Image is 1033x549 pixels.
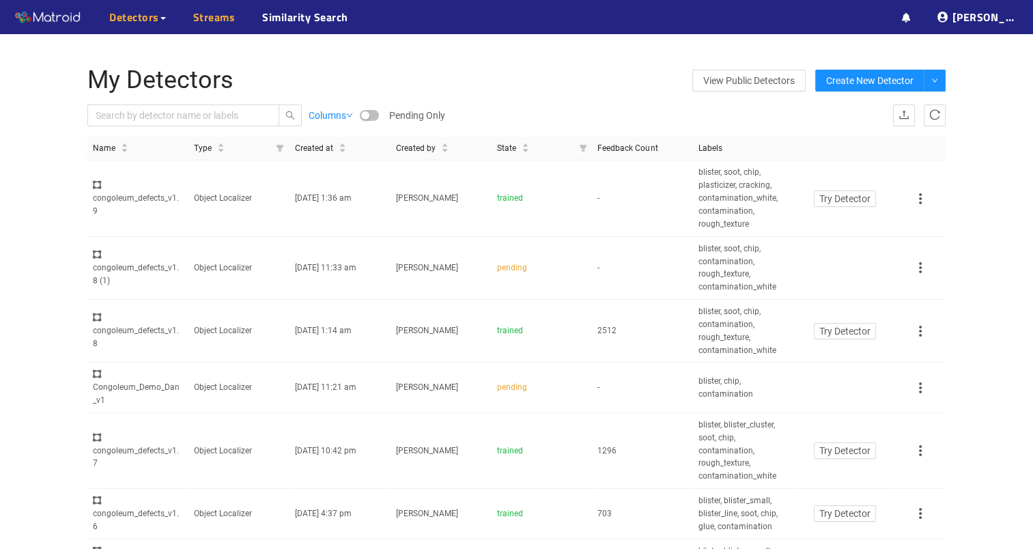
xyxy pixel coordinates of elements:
[826,73,914,88] span: Create New Detector
[592,160,693,236] td: -
[698,494,789,533] span: blister, blister_small, blister_line, soot, chip, glue, contamination
[87,67,660,94] h1: My Detectors
[295,509,352,518] span: [DATE] 4:37 pm
[522,141,529,149] span: caret-up
[819,443,871,458] span: Try Detector
[396,142,436,155] span: Created by
[295,193,352,203] span: [DATE] 1:36 am
[592,237,693,300] td: -
[703,70,795,91] span: View Public Detectors
[93,494,183,533] div: congoleum_defects_v1.6
[188,300,289,363] td: Object Localizer
[692,70,806,91] a: View Public Detectors
[93,368,183,407] div: Congoleum_Demo_Dan_v1
[898,109,909,122] span: upload
[188,237,289,300] td: Object Localizer
[497,142,516,155] span: State
[597,445,688,457] div: 1296
[441,141,449,149] span: caret-up
[497,324,587,337] div: trained
[188,413,289,489] td: Object Localizer
[270,137,289,160] span: filter
[819,324,871,339] span: Try Detector
[693,137,794,161] th: Labels
[819,191,871,206] span: Try Detector
[93,179,183,218] div: congoleum_defects_v1.9
[309,108,353,123] a: Columns
[295,142,333,155] span: Created at
[279,111,301,120] span: search
[93,432,183,470] div: congoleum_defects_v1.7
[121,147,128,154] span: caret-down
[346,112,353,119] span: down
[121,141,128,149] span: caret-up
[396,382,458,392] span: [PERSON_NAME]
[93,142,115,155] span: Name
[339,141,346,149] span: caret-up
[188,160,289,236] td: Object Localizer
[93,249,183,287] div: congoleum_defects_v1.8 (1)
[497,507,587,520] div: trained
[574,137,593,160] span: filter
[814,442,876,459] button: Try Detector
[295,263,356,272] span: [DATE] 11:33 am
[396,263,458,272] span: [PERSON_NAME]
[814,505,876,522] button: Try Detector
[597,324,688,337] div: 2512
[188,363,289,413] td: Object Localizer
[389,108,445,123] span: Pending Only
[217,141,225,149] span: caret-up
[579,144,587,152] span: filter
[924,104,946,126] button: reload
[96,108,258,123] input: Search by detector name or labels
[262,9,348,25] a: Similarity Search
[93,311,183,350] div: congoleum_defects_v1.8
[295,326,352,335] span: [DATE] 1:14 am
[931,77,938,85] span: down
[194,142,212,155] span: Type
[339,147,346,154] span: caret-down
[193,9,236,25] a: Streams
[698,419,789,483] span: blister, blister_cluster, soot, chip, contamination, rough_texture, contamination_white
[814,191,876,207] button: Try Detector
[924,70,946,91] button: down
[14,8,82,28] img: Matroid logo
[497,381,587,394] div: pending
[592,137,693,161] th: Feedback Count
[597,507,688,520] div: 703
[188,489,289,539] td: Object Localizer
[815,70,924,91] button: Create New Detector
[276,144,284,152] span: filter
[497,262,587,274] div: pending
[698,305,789,356] span: blister, soot, chip, contamination, rough_texture, contamination_white
[929,109,940,122] span: reload
[698,375,789,401] span: blister, chip, contamination
[295,446,356,455] span: [DATE] 10:42 pm
[497,192,587,205] div: trained
[893,104,915,126] button: upload
[698,242,789,294] span: blister, soot, chip, contamination, rough_texture, contamination_white
[109,9,159,25] span: Detectors
[497,445,587,457] div: trained
[592,363,693,413] td: -
[814,323,876,339] button: Try Detector
[295,382,356,392] span: [DATE] 11:21 am
[396,326,458,335] span: [PERSON_NAME]
[819,506,871,521] span: Try Detector
[396,446,458,455] span: [PERSON_NAME]
[217,147,225,154] span: caret-down
[522,147,529,154] span: caret-down
[396,509,458,518] span: [PERSON_NAME]
[441,147,449,154] span: caret-down
[698,166,789,230] span: blister, soot, chip, plasticizer, cracking, contamination_white, contamination, rough_texture
[396,193,458,203] span: [PERSON_NAME]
